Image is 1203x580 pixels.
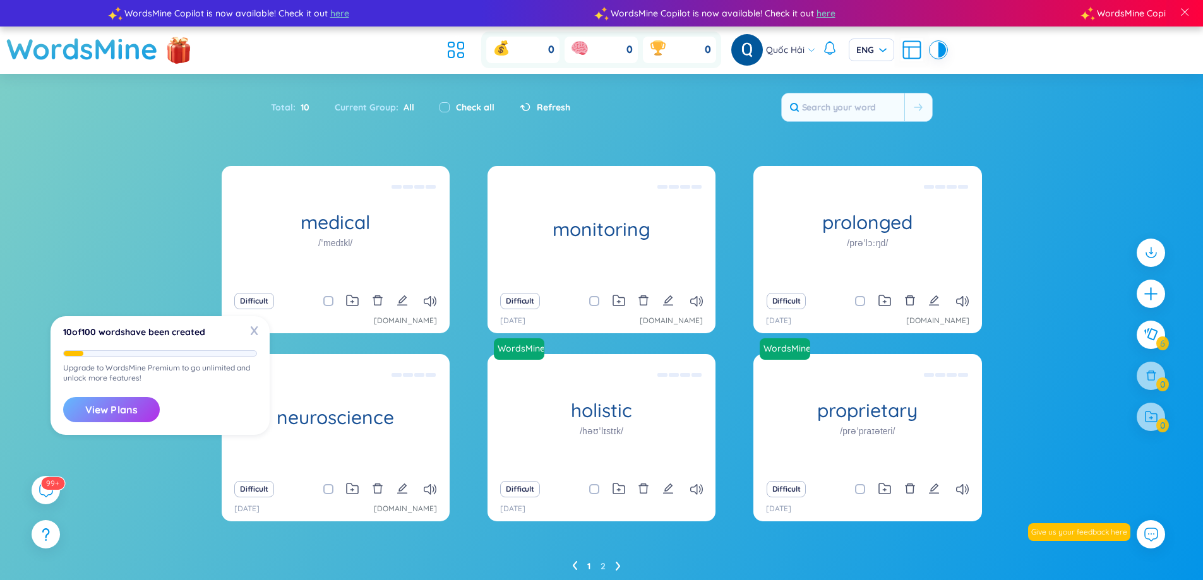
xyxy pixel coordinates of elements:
[928,480,940,498] button: edit
[488,399,715,422] h1: holistic
[782,93,904,121] input: Search your word
[398,102,414,113] span: All
[906,315,969,327] a: [DOMAIN_NAME]
[767,481,806,497] button: Difficult
[928,295,940,306] span: edit
[847,236,888,250] h1: /prəˈlɔːŋd/
[6,27,158,71] a: WordsMine
[662,295,674,306] span: edit
[814,6,833,20] span: here
[601,556,606,576] li: 2
[328,6,347,20] span: here
[548,43,554,57] span: 0
[904,295,916,306] span: delete
[63,397,160,422] button: View Plans
[296,100,309,114] span: 10
[41,477,64,490] sup: 591
[63,363,257,383] p: Upgrade to WordsMine Premium to go unlimited and unlock more features!
[599,6,1086,20] div: WordsMine Copilot is now available! Check it out
[234,503,260,515] p: [DATE]
[244,321,263,340] span: X
[537,100,570,114] span: Refresh
[456,100,494,114] label: Check all
[500,503,525,515] p: [DATE]
[493,342,546,355] a: WordsMine
[856,44,887,56] span: ENG
[753,399,981,422] h1: proprietary
[494,338,549,360] a: WordsMine
[572,556,577,576] li: Previous Page
[372,292,383,310] button: delete
[928,483,940,494] span: edit
[638,483,649,494] span: delete
[488,218,715,240] h1: monitoring
[397,483,408,494] span: edit
[318,236,352,250] h1: /ˈmedɪkl/
[638,480,649,498] button: delete
[234,481,274,497] button: Difficult
[840,424,895,438] h1: /prəˈpraɪəteri/
[928,292,940,310] button: edit
[397,292,408,310] button: edit
[766,503,791,515] p: [DATE]
[731,34,766,66] a: avatar
[500,481,540,497] button: Difficult
[731,34,763,66] img: avatar
[640,315,703,327] a: [DOMAIN_NAME]
[374,503,437,515] a: [DOMAIN_NAME]
[587,557,590,576] a: 1
[638,292,649,310] button: delete
[374,315,437,327] a: [DOMAIN_NAME]
[234,293,274,309] button: Difficult
[372,483,383,494] span: delete
[113,6,599,20] div: WordsMine Copilot is now available! Check it out
[904,480,916,498] button: delete
[616,556,621,576] li: Next Page
[753,211,981,234] h1: prolonged
[63,329,257,335] p: 10 of 100 words have been created
[705,43,711,57] span: 0
[580,424,623,438] h1: /həʊˈlɪstɪk/
[766,315,791,327] p: [DATE]
[397,480,408,498] button: edit
[904,292,916,310] button: delete
[166,30,191,68] img: flashSalesIcon.a7f4f837.png
[601,557,606,576] a: 2
[500,315,525,327] p: [DATE]
[626,43,633,57] span: 0
[234,315,260,327] p: [DATE]
[662,480,674,498] button: edit
[662,292,674,310] button: edit
[222,211,450,234] h1: medical
[372,480,383,498] button: delete
[904,483,916,494] span: delete
[1143,286,1159,302] span: plus
[271,94,322,121] div: Total :
[397,295,408,306] span: edit
[758,342,811,355] a: WordsMine
[766,43,805,57] span: Quốc Hải
[767,293,806,309] button: Difficult
[587,556,590,576] li: 1
[500,293,540,309] button: Difficult
[322,94,427,121] div: Current Group :
[760,338,815,360] a: WordsMine
[638,295,649,306] span: delete
[222,406,450,429] h1: neuroscience
[372,295,383,306] span: delete
[662,483,674,494] span: edit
